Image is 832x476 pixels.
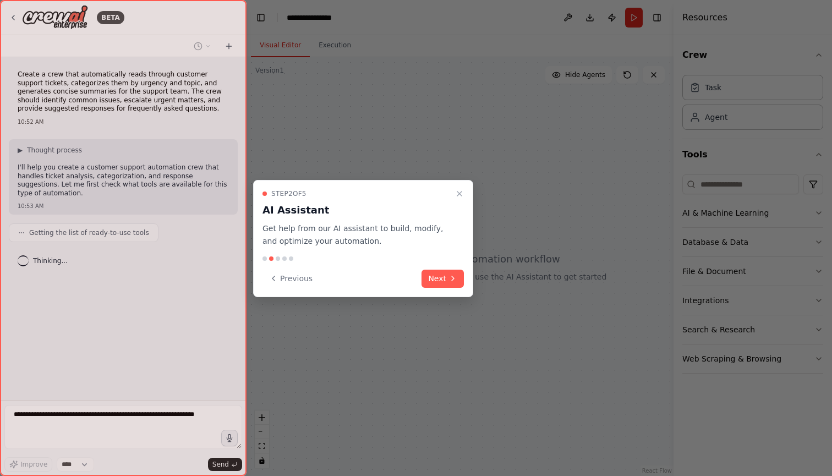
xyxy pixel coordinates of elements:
h3: AI Assistant [262,203,451,218]
span: Step 2 of 5 [271,189,306,198]
button: Next [422,270,464,288]
p: Get help from our AI assistant to build, modify, and optimize your automation. [262,222,451,248]
button: Hide left sidebar [253,10,269,25]
button: Close walkthrough [453,187,466,200]
button: Previous [262,270,319,288]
